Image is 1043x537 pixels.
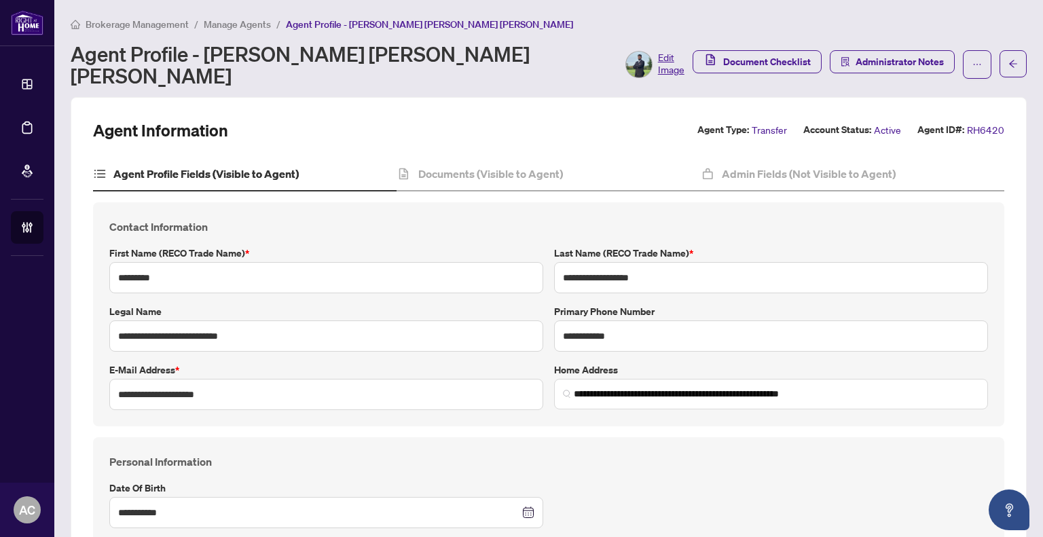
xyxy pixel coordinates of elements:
[626,52,652,77] img: Profile Icon
[71,43,684,86] div: Agent Profile - [PERSON_NAME] [PERSON_NAME] [PERSON_NAME]
[658,51,684,78] span: Edit Image
[830,50,955,73] button: Administrator Notes
[874,122,901,138] span: Active
[1008,59,1018,69] span: arrow-left
[194,16,198,32] li: /
[19,500,35,519] span: AC
[109,246,543,261] label: First Name (RECO Trade Name)
[86,18,189,31] span: Brokerage Management
[693,50,822,73] button: Document Checklist
[109,219,988,235] h4: Contact Information
[276,16,280,32] li: /
[109,363,543,377] label: E-mail Address
[554,363,988,377] label: Home Address
[563,390,571,398] img: search_icon
[109,304,543,319] label: Legal Name
[967,122,1004,138] span: RH6420
[286,18,573,31] span: Agent Profile - [PERSON_NAME] [PERSON_NAME] [PERSON_NAME]
[989,489,1029,530] button: Open asap
[722,166,896,182] h4: Admin Fields (Not Visible to Agent)
[109,453,988,470] h4: Personal Information
[113,166,299,182] h4: Agent Profile Fields (Visible to Agent)
[972,60,982,69] span: ellipsis
[697,122,749,138] label: Agent Type:
[93,119,228,141] h2: Agent Information
[11,10,43,35] img: logo
[841,57,850,67] span: solution
[856,51,944,73] span: Administrator Notes
[803,122,871,138] label: Account Status:
[752,122,787,138] span: Transfer
[917,122,964,138] label: Agent ID#:
[418,166,563,182] h4: Documents (Visible to Agent)
[204,18,271,31] span: Manage Agents
[554,304,988,319] label: Primary Phone Number
[554,246,988,261] label: Last Name (RECO Trade Name)
[109,481,543,496] label: Date of Birth
[71,20,80,29] span: home
[723,51,811,73] span: Document Checklist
